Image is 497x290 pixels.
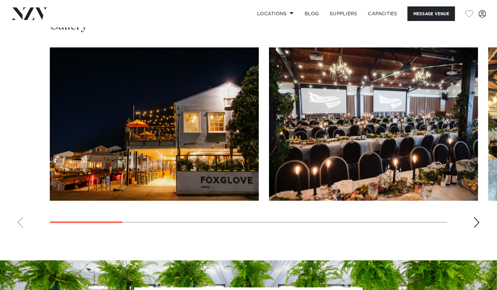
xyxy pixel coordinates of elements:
swiper-slide: 1 / 10 [50,47,259,201]
a: Locations [252,6,299,21]
swiper-slide: 2 / 10 [269,47,478,201]
a: Capacities [363,6,403,21]
button: Message Venue [408,6,455,21]
a: SUPPLIERS [324,6,363,21]
img: nzv-logo.png [11,7,48,20]
a: BLOG [299,6,324,21]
